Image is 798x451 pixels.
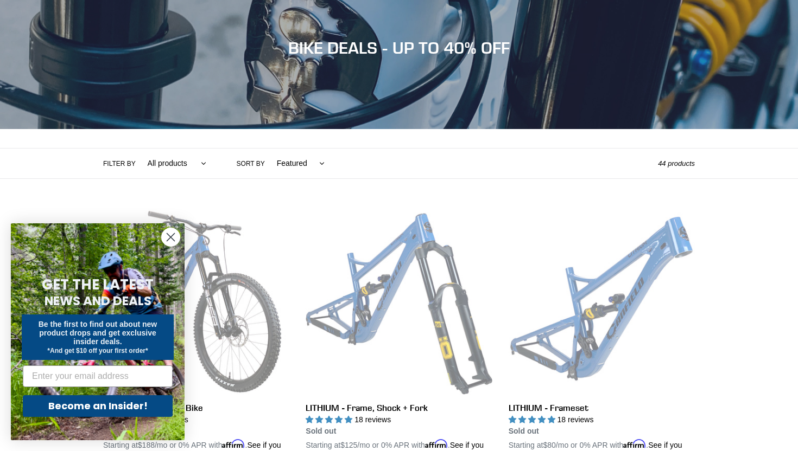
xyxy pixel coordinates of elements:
input: Enter your email address [23,365,173,387]
span: GET THE LATEST [42,275,154,294]
span: *And get $10 off your first order* [47,347,148,355]
span: 44 products [658,159,695,167]
button: Become an Insider! [23,395,173,417]
label: Sort by [237,159,265,169]
span: NEWS AND DEALS [45,292,151,310]
span: BIKE DEALS - UP TO 40% OFF [288,38,510,57]
button: Close dialog [161,228,180,247]
span: Be the first to find out about new product drops and get exclusive insider deals. [39,320,157,346]
label: Filter by [103,159,136,169]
